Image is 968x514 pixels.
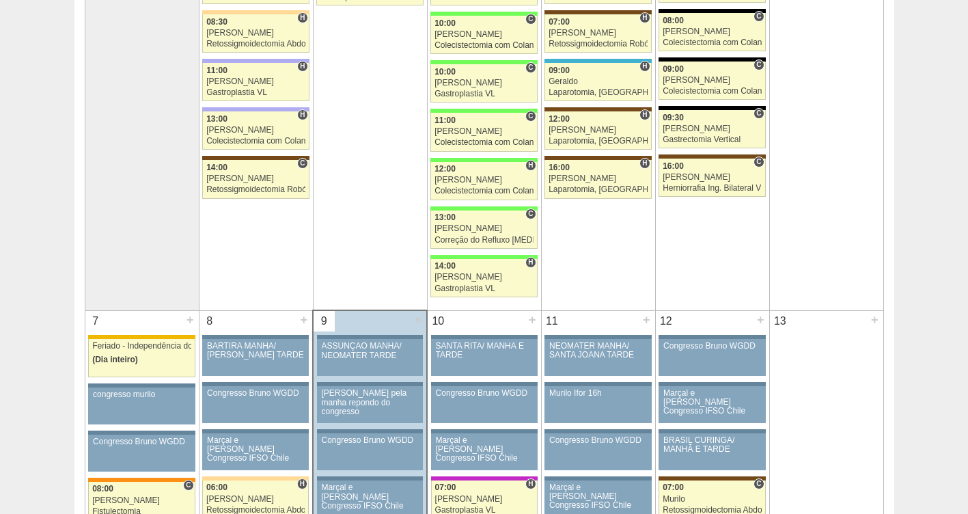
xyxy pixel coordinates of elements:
span: Consultório [525,62,536,73]
div: [PERSON_NAME] [434,273,534,282]
div: Key: Blanc [659,106,765,110]
span: Consultório [525,111,536,122]
div: Key: Aviso [317,335,423,339]
a: Congresso Bruno WGDD [202,386,309,423]
a: BARTIRA MANHÃ/ [PERSON_NAME] TARDE [202,339,309,376]
a: H 12:00 [PERSON_NAME] Colecistectomia com Colangiografia VL [430,162,537,200]
div: Key: Aviso [88,383,195,388]
span: Hospital [639,109,650,120]
span: 07:00 [663,483,684,492]
span: (Dia inteiro) [92,355,138,364]
div: + [755,311,766,329]
span: Consultório [753,157,764,167]
div: Key: Aviso [544,476,651,481]
span: 09:00 [663,64,684,74]
div: Herniorrafia Ing. Bilateral VL [663,184,762,193]
span: 06:00 [206,483,227,492]
div: 13 [770,311,791,332]
span: 07:00 [549,17,570,27]
a: [PERSON_NAME] pela manha repondo do congresso [317,386,423,423]
span: 08:00 [663,16,684,25]
span: 14:00 [434,261,456,271]
div: Key: Aviso [659,335,765,339]
div: Key: Aviso [431,382,538,386]
span: Hospital [639,158,650,169]
a: C 09:30 [PERSON_NAME] Gastrectomia Vertical [659,110,765,148]
div: Marçal e [PERSON_NAME] Congresso IFSO Chile [322,483,419,511]
div: Key: Brasil [430,60,537,64]
div: [PERSON_NAME] [663,124,762,133]
div: Colecistectomia com Colangiografia VL [434,187,534,195]
a: Congresso Bruno WGDD [431,386,538,423]
div: NEOMATER MANHÃ/ SANTA JOANA TARDE [549,342,647,360]
span: Hospital [297,109,307,120]
div: Key: Aviso [544,429,651,433]
div: Key: Feriado [88,335,195,339]
div: Key: Aviso [88,431,195,435]
div: Key: Blanc [659,57,765,62]
div: Key: Brasil [430,158,537,162]
div: + [527,311,538,329]
div: Key: Aviso [431,429,538,433]
a: SANTA RITA/ MANHÃ E TARDE [431,339,538,376]
span: 09:30 [663,113,684,122]
div: Key: Aviso [659,429,765,433]
span: 12:00 [549,114,570,124]
a: H 07:00 [PERSON_NAME] Retossigmoidectomia Robótica [544,14,651,53]
div: Key: São Luiz - SCS [88,478,195,482]
div: Key: Santa Joana [659,476,765,481]
span: Consultório [297,158,307,169]
div: Marçal e [PERSON_NAME] Congresso IFSO Chile [436,436,533,463]
span: 13:00 [206,114,227,124]
div: 7 [85,311,107,332]
div: + [298,311,309,329]
div: Key: Brasil [430,12,537,16]
div: [PERSON_NAME] [206,77,305,86]
span: 16:00 [549,163,570,172]
span: Consultório [753,11,764,22]
a: Murilo Ifor 16h [544,386,651,423]
span: Consultório [753,108,764,119]
div: Key: Brasil [430,255,537,259]
div: 9 [314,311,335,332]
span: Hospital [297,61,307,72]
div: Laparotomia, [GEOGRAPHIC_DATA], Drenagem, Bridas [549,185,648,194]
div: Gastroplastia VL [434,284,534,293]
div: Colecistectomia com Colangiografia VL [434,41,534,50]
div: [PERSON_NAME] [206,174,305,183]
a: C 16:00 [PERSON_NAME] Herniorrafia Ing. Bilateral VL [659,159,765,197]
div: + [184,311,196,329]
span: Hospital [297,478,307,489]
div: [PERSON_NAME] [663,27,762,36]
div: Retossigmoidectomia Robótica [549,40,648,49]
div: Key: Neomater [544,59,651,63]
span: Consultório [753,59,764,70]
div: [PERSON_NAME] [549,126,648,135]
a: congresso murilo [88,388,195,424]
div: Retossigmoidectomia Abdominal VL [206,40,305,49]
div: [PERSON_NAME] pela manha repondo do congresso [322,389,419,416]
div: [PERSON_NAME] [435,495,534,504]
span: Hospital [297,12,307,23]
span: 08:30 [206,17,227,27]
a: H 09:00 Geraldo Laparotomia, [GEOGRAPHIC_DATA], Drenagem, Bridas VL [544,63,651,101]
a: H 08:30 [PERSON_NAME] Retossigmoidectomia Abdominal VL [202,14,309,53]
a: H 13:00 [PERSON_NAME] Colecistectomia com Colangiografia VL [202,111,309,150]
span: 09:00 [549,66,570,75]
div: Key: Brasil [430,109,537,113]
div: [PERSON_NAME] [434,176,534,185]
div: Correção do Refluxo [MEDICAL_DATA] esofágico Robótico [434,236,534,245]
a: C 09:00 [PERSON_NAME] Colecistectomia com Colangiografia VL [659,62,765,100]
div: Key: Aviso [544,335,651,339]
div: Key: Santa Joana [659,154,765,159]
div: Laparotomia, [GEOGRAPHIC_DATA], Drenagem, Bridas VL [549,88,648,97]
span: 10:00 [434,18,456,28]
div: Laparotomia, [GEOGRAPHIC_DATA], Drenagem, Bridas [549,137,648,146]
div: + [412,311,424,329]
div: + [869,311,881,329]
div: [PERSON_NAME] [434,127,534,136]
div: BARTIRA MANHÃ/ [PERSON_NAME] TARDE [207,342,304,360]
div: [PERSON_NAME] [206,126,305,135]
div: Key: Bartira [202,10,309,14]
a: Congresso Bruno WGDD [88,435,195,472]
